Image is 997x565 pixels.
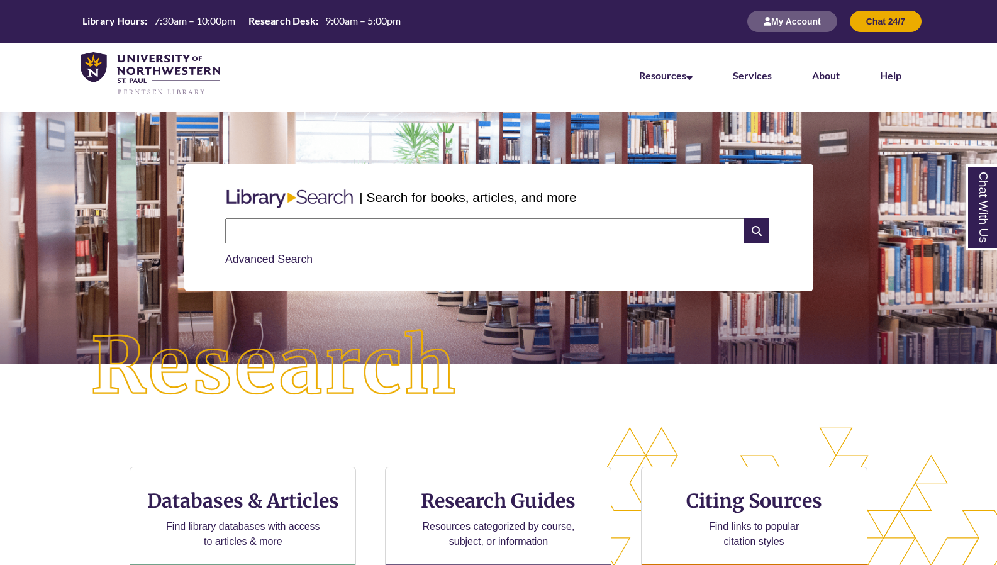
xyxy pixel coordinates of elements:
[140,489,345,513] h3: Databases & Articles
[677,489,831,513] h3: Citing Sources
[747,16,837,26] a: My Account
[50,289,498,445] img: Research
[77,14,406,29] a: Hours Today
[744,218,768,243] i: Search
[325,14,401,26] span: 9:00am – 5:00pm
[850,11,922,32] button: Chat 24/7
[880,69,901,81] a: Help
[243,14,320,28] th: Research Desk:
[850,16,922,26] a: Chat 24/7
[693,519,815,549] p: Find links to popular citation styles
[220,184,359,213] img: Libary Search
[639,69,693,81] a: Resources
[225,253,313,266] a: Advanced Search
[154,14,235,26] span: 7:30am – 10:00pm
[416,519,581,549] p: Resources categorized by course, subject, or information
[396,489,601,513] h3: Research Guides
[812,69,840,81] a: About
[77,14,406,28] table: Hours Today
[733,69,772,81] a: Services
[81,52,220,96] img: UNWSP Library Logo
[161,519,325,549] p: Find library databases with access to articles & more
[747,11,837,32] button: My Account
[77,14,149,28] th: Library Hours:
[359,187,576,207] p: | Search for books, articles, and more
